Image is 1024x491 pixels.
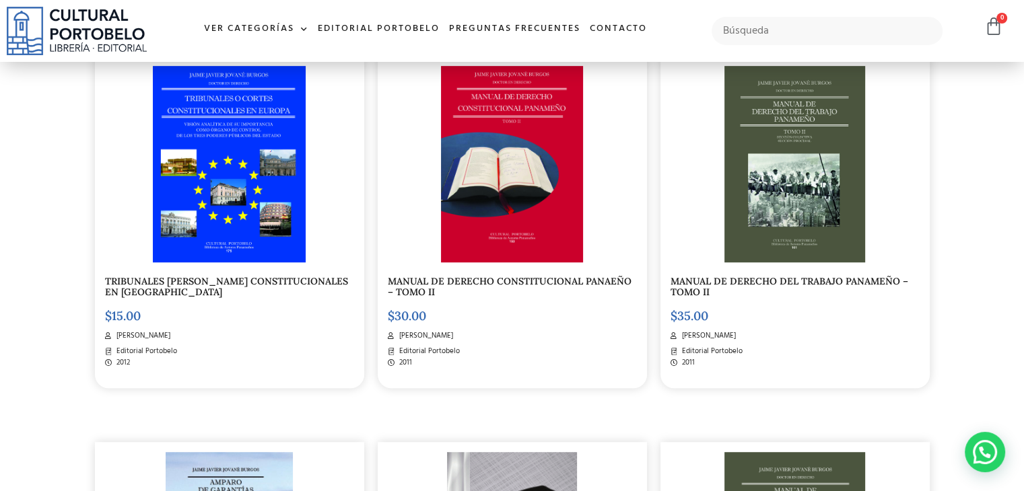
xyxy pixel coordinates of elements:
[113,346,177,357] span: Editorial Portobelo
[671,308,708,324] bdi: 35.00
[996,13,1007,24] span: 0
[105,275,348,299] a: TRIBUNALES [PERSON_NAME] CONSTITUCIONALES EN [GEOGRAPHIC_DATA]
[724,66,865,262] img: BA-161-jovane.manual del derecho laboral II-01
[671,275,908,299] a: MANUAL DE DERECHO DEL TRABAJO PANAMEÑO – TOMO II
[388,308,395,324] span: $
[679,330,736,342] span: [PERSON_NAME]
[679,346,743,357] span: Editorial Portobelo
[585,15,652,44] a: Contacto
[444,15,585,44] a: Preguntas frecuentes
[199,15,313,44] a: Ver Categorías
[679,357,695,369] span: 2011
[965,432,1005,472] div: Contactar por WhatsApp
[105,308,141,324] bdi: 15.00
[712,17,943,45] input: Búsqueda
[113,357,130,369] span: 2012
[388,275,632,299] a: MANUAL DE DERECHO CONSTITUCIONAL PANAEÑO – TOMO II
[153,66,306,262] img: BA-175-JOVANE-TRIBUNALES-01
[441,66,584,262] img: ba-153-jovane.constitucional ultimo-01
[396,357,412,369] span: 2011
[671,308,677,324] span: $
[113,330,170,342] span: [PERSON_NAME]
[105,308,112,324] span: $
[396,346,460,357] span: Editorial Portobelo
[313,15,444,44] a: Editorial Portobelo
[984,17,1003,36] a: 0
[396,330,453,342] span: [PERSON_NAME]
[388,308,426,324] bdi: 30.00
